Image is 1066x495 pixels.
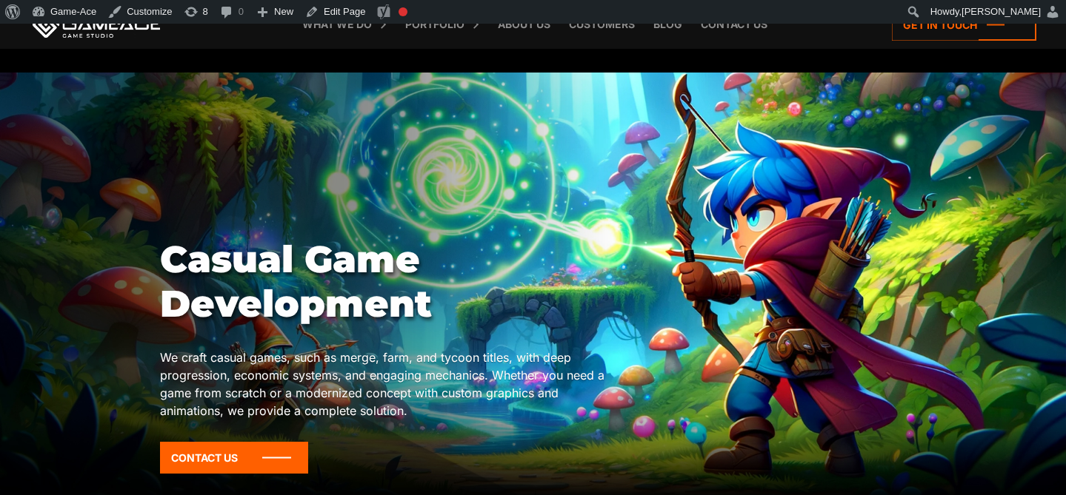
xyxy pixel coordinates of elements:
[160,348,607,420] p: We craft casual games, such as merge, farm, and tycoon titles, with deep progression, economic sy...
[962,6,1041,17] span: [PERSON_NAME]
[399,7,407,16] div: Focus keyphrase not set
[160,238,607,326] h1: Casual Game Development
[160,442,308,474] a: Contact Us
[892,9,1036,41] a: Get in touch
